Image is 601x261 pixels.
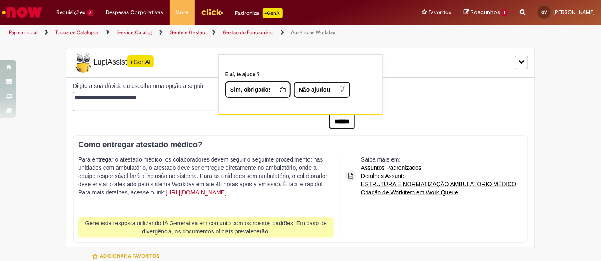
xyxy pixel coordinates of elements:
div: Padroniza [235,8,283,18]
span: 1 [501,9,508,16]
span: Requisições [56,8,85,16]
a: Gente e Gestão [170,29,205,36]
p: +GenAi [263,8,283,18]
img: ServiceNow [1,4,43,21]
img: click_logo_yellow_360x200.png [201,6,223,18]
a: ESTRUTURA E NORMATIZAÇÃO AMBULATÓRIO MÉDICO [361,180,517,188]
span: Despesas Corporativas [106,8,163,16]
div: Gerei esta resposta utilizando IA Generativa em conjunto com os nossos padrões. Em caso de diverg... [78,217,334,238]
span: Favoritos [429,8,451,16]
ul: Trilhas de página [6,25,394,40]
span: GV [541,9,547,15]
a: Gestão do Funcionário [223,29,273,36]
span: Não ajudou [299,85,333,94]
a: Service Catalog [116,29,152,36]
a: Todos os Catálogos [55,29,99,36]
h3: Como entregar atestado médico? [78,141,515,149]
div: Saiba mais em: [361,155,517,196]
a: Ausências Workday [291,29,335,36]
a: Página inicial [9,29,37,36]
a: Rascunhos [464,9,508,16]
span: [PERSON_NAME] [553,9,595,16]
button: Não ajudou [294,82,350,98]
p: Para entregar o atestado médico, os colaboradores devem seguir o seguinte procedimento: nas unida... [78,155,334,213]
button: Sim, obrigado! [225,81,291,98]
span: Adicionar a Favoritos [100,253,159,259]
a: Criação de Workitem em Work Queue [361,188,517,196]
span: More [176,8,189,16]
a: [URL][DOMAIN_NAME]. [165,189,228,196]
span: 3 [87,9,94,16]
span: Sim, obrigado! [230,85,274,94]
p: E aí, te ajudei? [225,71,376,78]
span: Rascunhos [471,8,500,16]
